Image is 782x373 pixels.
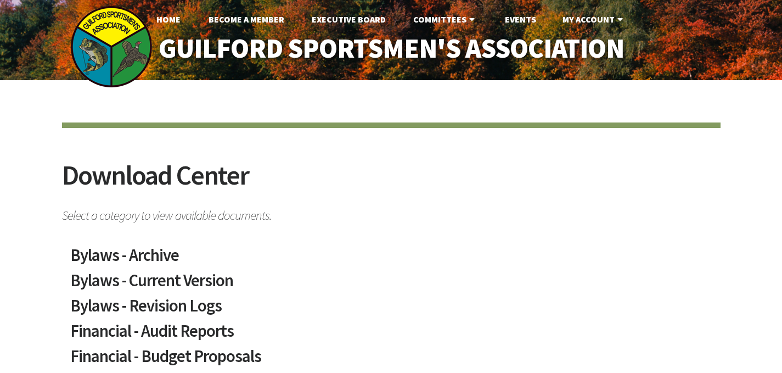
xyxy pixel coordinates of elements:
img: logo_sm.png [70,5,153,88]
a: My Account [554,8,634,30]
a: Bylaws - Archive [70,247,712,272]
a: Executive Board [303,8,395,30]
a: Committees [404,8,486,30]
h2: Download Center [62,162,721,203]
a: Events [496,8,545,30]
a: Become A Member [200,8,293,30]
a: Home [148,8,189,30]
span: Select a category to view available documents. [62,203,721,222]
a: Guilford Sportsmen's Association [135,25,647,72]
a: Bylaws - Revision Logs [70,297,712,322]
a: Financial - Audit Reports [70,322,712,348]
a: Bylaws - Current Version [70,272,712,297]
a: Financial - Budget Proposals [70,348,712,373]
